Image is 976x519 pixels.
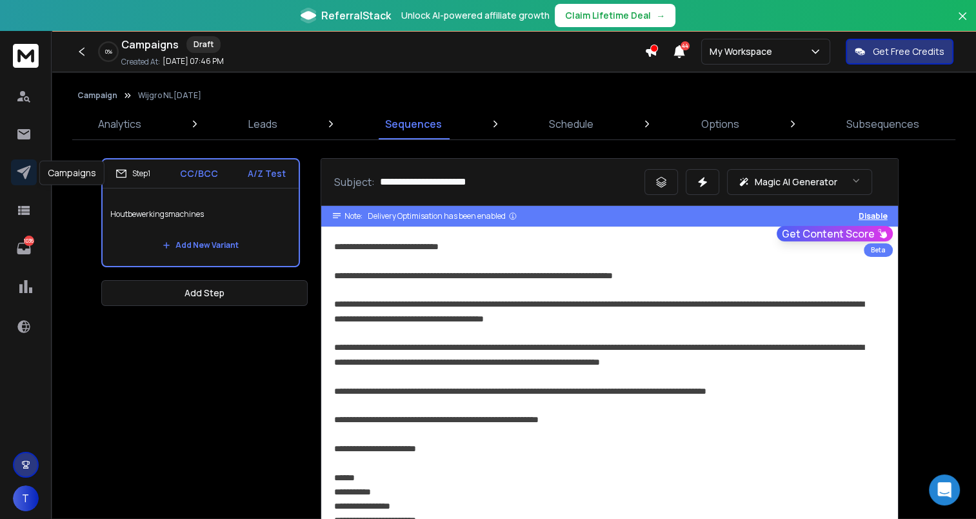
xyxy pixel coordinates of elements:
button: Claim Lifetime Deal→ [555,4,675,27]
span: Note: [344,211,363,221]
div: Delivery Optimisation has been enabled [368,211,517,221]
span: → [656,9,665,22]
p: Analytics [98,116,141,132]
p: Created At: [121,57,160,67]
h1: Campaigns [121,37,179,52]
p: 0 % [105,48,112,56]
div: Step 1 [115,168,150,179]
p: Houtbewerkingsmachines [110,196,291,232]
p: CC/BCC [180,167,218,180]
a: Options [693,108,747,139]
button: Campaign [77,90,117,101]
a: Schedule [541,108,601,139]
p: A/Z Test [248,167,286,180]
p: My Workspace [710,45,777,58]
p: Options [701,116,739,132]
a: Subsequences [839,108,927,139]
button: Add Step [101,280,308,306]
span: 44 [681,41,690,50]
p: Schedule [549,116,593,132]
p: Subsequences [846,116,919,132]
span: ReferralStack [321,8,391,23]
p: Leads [248,116,277,132]
button: Close banner [954,8,971,39]
p: 1036 [24,236,34,246]
a: Leads [241,108,285,139]
p: Sequences [385,116,442,132]
div: Draft [186,36,221,53]
a: Sequences [377,108,450,139]
button: Get Free Credits [846,39,953,65]
div: Beta [864,243,893,257]
a: Analytics [90,108,149,139]
a: 1036 [11,236,37,261]
button: Magic AI Generator [727,169,872,195]
div: Campaigns [39,161,105,185]
button: T [13,485,39,511]
p: Get Free Credits [873,45,944,58]
button: Disable [859,211,888,221]
li: Step1CC/BCCA/Z TestHoutbewerkingsmachinesAdd New Variant [101,158,300,267]
p: Unlock AI-powered affiliate growth [401,9,550,22]
button: Add New Variant [152,232,249,258]
p: [DATE] 07:46 PM [163,56,224,66]
p: Wijgro NL [DATE] [138,90,201,101]
div: Open Intercom Messenger [929,474,960,505]
button: Get Content Score [777,226,893,241]
p: Subject: [334,174,375,190]
p: Magic AI Generator [755,176,837,188]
